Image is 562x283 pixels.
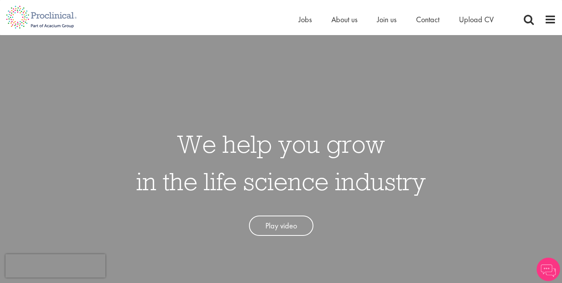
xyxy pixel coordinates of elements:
a: Jobs [299,14,312,25]
a: About us [331,14,357,25]
img: Chatbot [537,258,560,281]
a: Upload CV [459,14,494,25]
a: Contact [416,14,439,25]
a: Join us [377,14,397,25]
h1: We help you grow in the life science industry [136,125,426,200]
a: Play video [249,216,313,236]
